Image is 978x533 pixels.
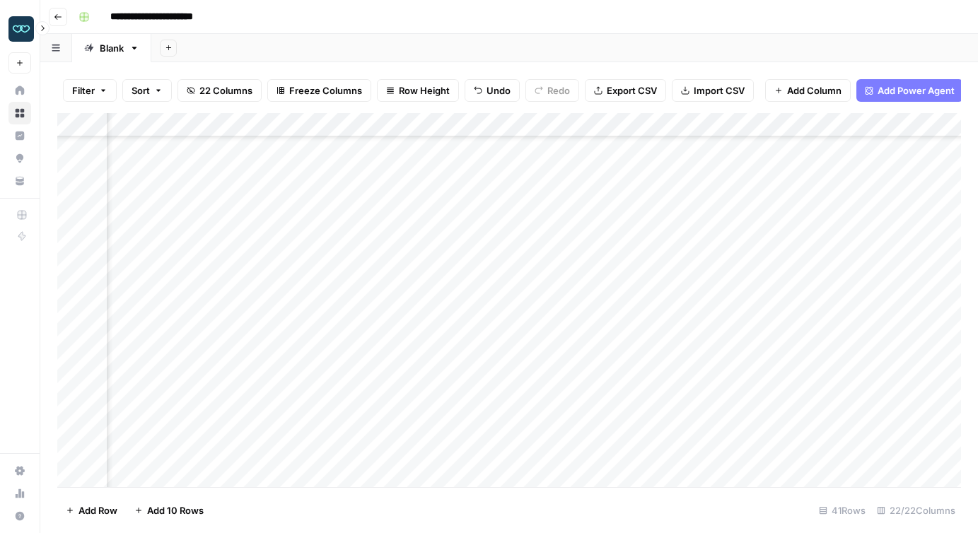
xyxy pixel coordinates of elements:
[871,499,961,522] div: 22/22 Columns
[57,499,126,522] button: Add Row
[813,499,871,522] div: 41 Rows
[547,83,570,98] span: Redo
[8,11,31,47] button: Workspace: Zola Inc
[8,459,31,482] a: Settings
[147,503,204,517] span: Add 10 Rows
[878,83,955,98] span: Add Power Agent
[267,79,371,102] button: Freeze Columns
[100,41,124,55] div: Blank
[72,83,95,98] span: Filter
[126,499,212,522] button: Add 10 Rows
[72,34,151,62] a: Blank
[78,503,117,517] span: Add Row
[525,79,579,102] button: Redo
[199,83,252,98] span: 22 Columns
[607,83,657,98] span: Export CSV
[399,83,450,98] span: Row Height
[132,83,150,98] span: Sort
[487,83,511,98] span: Undo
[765,79,851,102] button: Add Column
[289,83,362,98] span: Freeze Columns
[787,83,842,98] span: Add Column
[672,79,754,102] button: Import CSV
[8,170,31,192] a: Your Data
[8,16,34,42] img: Zola Inc Logo
[8,147,31,170] a: Opportunities
[63,79,117,102] button: Filter
[465,79,520,102] button: Undo
[177,79,262,102] button: 22 Columns
[585,79,666,102] button: Export CSV
[856,79,963,102] button: Add Power Agent
[8,102,31,124] a: Browse
[377,79,459,102] button: Row Height
[8,482,31,505] a: Usage
[8,505,31,527] button: Help + Support
[8,124,31,147] a: Insights
[8,79,31,102] a: Home
[122,79,172,102] button: Sort
[694,83,745,98] span: Import CSV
